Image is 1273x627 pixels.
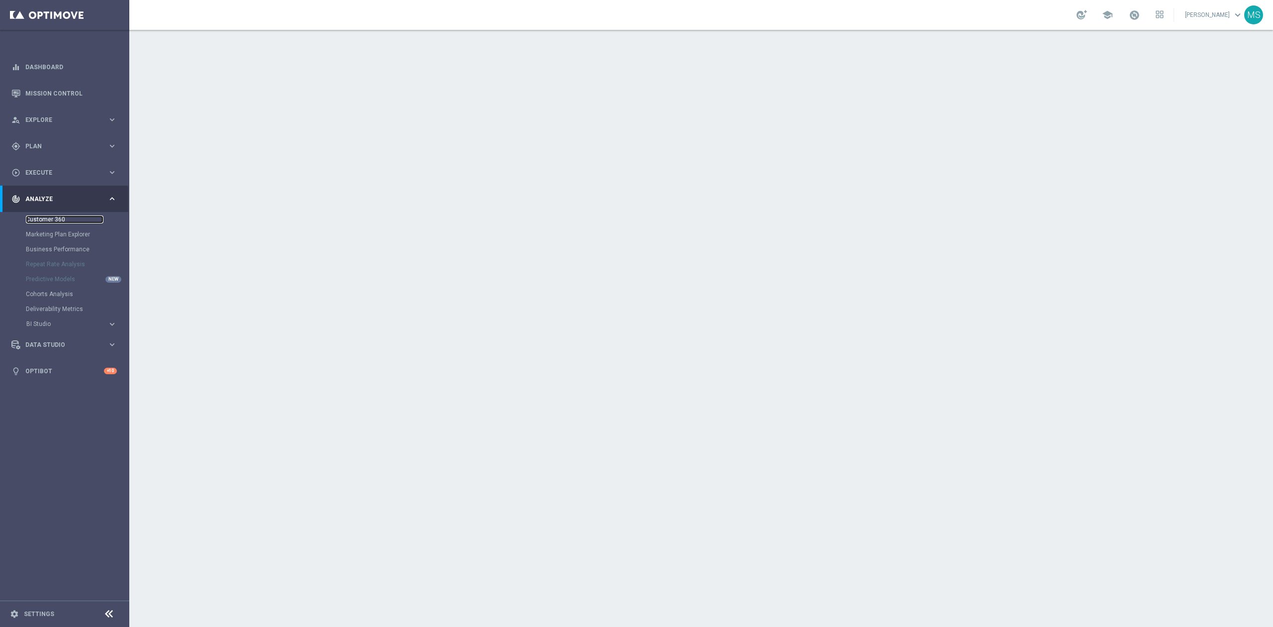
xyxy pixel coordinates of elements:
i: lightbulb [11,367,20,376]
button: person_search Explore keyboard_arrow_right [11,116,117,124]
div: BI Studio [26,316,128,331]
div: +10 [104,368,117,374]
button: Mission Control [11,90,117,98]
div: Business Performance [26,242,128,257]
button: track_changes Analyze keyboard_arrow_right [11,195,117,203]
div: MS [1244,5,1263,24]
span: school [1102,9,1113,20]
a: Optibot [25,358,104,384]
span: BI Studio [26,321,97,327]
div: Deliverability Metrics [26,302,128,316]
a: Mission Control [25,80,117,106]
i: keyboard_arrow_right [107,319,117,329]
button: lightbulb Optibot +10 [11,367,117,375]
i: keyboard_arrow_right [107,340,117,349]
i: keyboard_arrow_right [107,115,117,124]
i: keyboard_arrow_right [107,141,117,151]
i: gps_fixed [11,142,20,151]
button: equalizer Dashboard [11,63,117,71]
span: Explore [25,117,107,123]
i: equalizer [11,63,20,72]
a: Cohorts Analysis [26,290,103,298]
div: Cohorts Analysis [26,287,128,302]
span: Plan [25,143,107,149]
a: [PERSON_NAME]keyboard_arrow_down [1184,7,1244,22]
div: Optibot [11,358,117,384]
button: Data Studio keyboard_arrow_right [11,341,117,349]
div: BI Studio [26,321,107,327]
a: Dashboard [25,54,117,80]
div: NEW [105,276,121,283]
div: Predictive Models [26,272,128,287]
i: person_search [11,115,20,124]
div: Repeat Rate Analysis [26,257,128,272]
button: play_circle_outline Execute keyboard_arrow_right [11,169,117,177]
i: play_circle_outline [11,168,20,177]
i: keyboard_arrow_right [107,194,117,204]
div: Explore [11,115,107,124]
button: BI Studio keyboard_arrow_right [26,320,117,328]
div: Dashboard [11,54,117,80]
span: Analyze [25,196,107,202]
div: Data Studio [11,340,107,349]
div: Marketing Plan Explorer [26,227,128,242]
i: track_changes [11,195,20,204]
a: Customer 360 [26,215,103,223]
a: Settings [24,611,54,617]
div: Mission Control [11,80,117,106]
a: Deliverability Metrics [26,305,103,313]
div: Customer 360 [26,212,128,227]
div: Execute [11,168,107,177]
i: settings [10,610,19,619]
button: gps_fixed Plan keyboard_arrow_right [11,142,117,150]
i: keyboard_arrow_right [107,168,117,177]
a: Marketing Plan Explorer [26,230,103,238]
a: Business Performance [26,245,103,253]
div: Analyze [11,195,107,204]
span: Execute [25,170,107,176]
span: Data Studio [25,342,107,348]
span: keyboard_arrow_down [1232,9,1243,20]
div: Plan [11,142,107,151]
